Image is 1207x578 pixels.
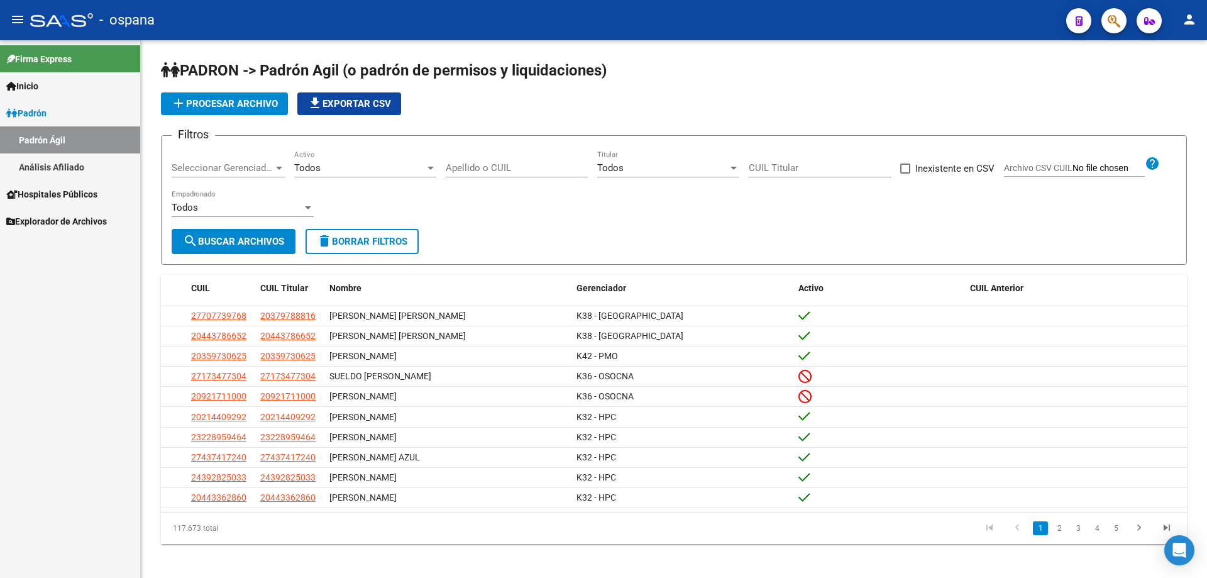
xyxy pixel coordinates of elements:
[324,275,571,302] datatable-header-cell: Nombre
[183,233,198,248] mat-icon: search
[1089,521,1105,535] a: 4
[978,521,1001,535] a: go to first page
[576,432,616,442] span: K32 - HPC
[260,371,316,381] span: 27173477304
[576,492,616,503] span: K32 - HPC
[306,229,419,254] button: Borrar Filtros
[1072,163,1145,174] input: Archivo CSV CUIL
[171,98,278,109] span: Procesar archivo
[183,236,284,247] span: Buscar Archivos
[172,162,273,174] span: Seleccionar Gerenciador
[329,472,397,482] span: [PERSON_NAME]
[260,432,316,442] span: 23228959464
[1108,521,1123,535] a: 5
[6,214,107,228] span: Explorador de Archivos
[186,275,255,302] datatable-header-cell: CUIL
[1071,521,1086,535] a: 3
[1127,521,1151,535] a: go to next page
[171,96,186,111] mat-icon: add
[191,472,246,482] span: 24392825033
[1069,518,1088,539] li: page 3
[10,12,25,27] mat-icon: menu
[798,283,824,293] span: Activo
[260,331,316,341] span: 20443786652
[329,331,466,341] span: [PERSON_NAME] [PERSON_NAME]
[576,452,616,462] span: K32 - HPC
[965,275,1187,302] datatable-header-cell: CUIL Anterior
[329,351,397,361] span: [PERSON_NAME]
[307,96,322,111] mat-icon: file_download
[329,283,361,293] span: Nombre
[576,351,618,361] span: K42 - PMO
[191,331,246,341] span: 20443786652
[99,6,155,34] span: - ospana
[576,371,634,381] span: K36 - OSOCNA
[260,412,316,422] span: 20214409292
[191,351,246,361] span: 20359730625
[260,452,316,462] span: 27437417240
[329,452,420,462] span: [PERSON_NAME] AZUL
[294,162,321,174] span: Todos
[191,283,210,293] span: CUIL
[1182,12,1197,27] mat-icon: person
[597,162,624,174] span: Todos
[576,331,683,341] span: K38 - [GEOGRAPHIC_DATA]
[161,513,364,544] div: 117.673 total
[260,492,316,503] span: 20443362860
[329,391,397,401] span: [PERSON_NAME]
[191,492,246,503] span: 20443362860
[329,492,397,503] span: [PERSON_NAME]
[915,161,995,176] span: Inexistente en CSV
[329,432,397,442] span: [PERSON_NAME]
[6,79,38,93] span: Inicio
[576,311,683,321] span: K38 - [GEOGRAPHIC_DATA]
[1145,156,1160,171] mat-icon: help
[255,275,324,302] datatable-header-cell: CUIL Titular
[172,202,198,213] span: Todos
[172,126,215,143] h3: Filtros
[1164,535,1194,565] div: Open Intercom Messenger
[1052,521,1067,535] a: 2
[1155,521,1179,535] a: go to last page
[260,472,316,482] span: 24392825033
[571,275,793,302] datatable-header-cell: Gerenciador
[260,351,316,361] span: 20359730625
[329,311,466,321] span: [PERSON_NAME] [PERSON_NAME]
[260,391,316,401] span: 20921711000
[191,311,246,321] span: 27707739768
[191,371,246,381] span: 27173477304
[1033,521,1048,535] a: 1
[6,106,47,120] span: Padrón
[191,412,246,422] span: 20214409292
[6,187,97,201] span: Hospitales Públicos
[576,283,626,293] span: Gerenciador
[970,283,1023,293] span: CUIL Anterior
[329,371,431,381] span: SUELDO [PERSON_NAME]
[1050,518,1069,539] li: page 2
[317,233,332,248] mat-icon: delete
[576,391,634,401] span: K36 - OSOCNA
[1088,518,1106,539] li: page 4
[260,311,316,321] span: 20379788816
[307,98,391,109] span: Exportar CSV
[1004,163,1072,173] span: Archivo CSV CUIL
[161,62,607,79] span: PADRON -> Padrón Agil (o padrón de permisos y liquidaciones)
[297,92,401,115] button: Exportar CSV
[191,452,246,462] span: 27437417240
[576,412,616,422] span: K32 - HPC
[6,52,72,66] span: Firma Express
[161,92,288,115] button: Procesar archivo
[1106,518,1125,539] li: page 5
[317,236,407,247] span: Borrar Filtros
[793,275,965,302] datatable-header-cell: Activo
[1005,521,1029,535] a: go to previous page
[191,432,246,442] span: 23228959464
[191,391,246,401] span: 20921711000
[576,472,616,482] span: K32 - HPC
[1031,518,1050,539] li: page 1
[329,412,397,422] span: [PERSON_NAME]
[260,283,308,293] span: CUIL Titular
[172,229,295,254] button: Buscar Archivos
